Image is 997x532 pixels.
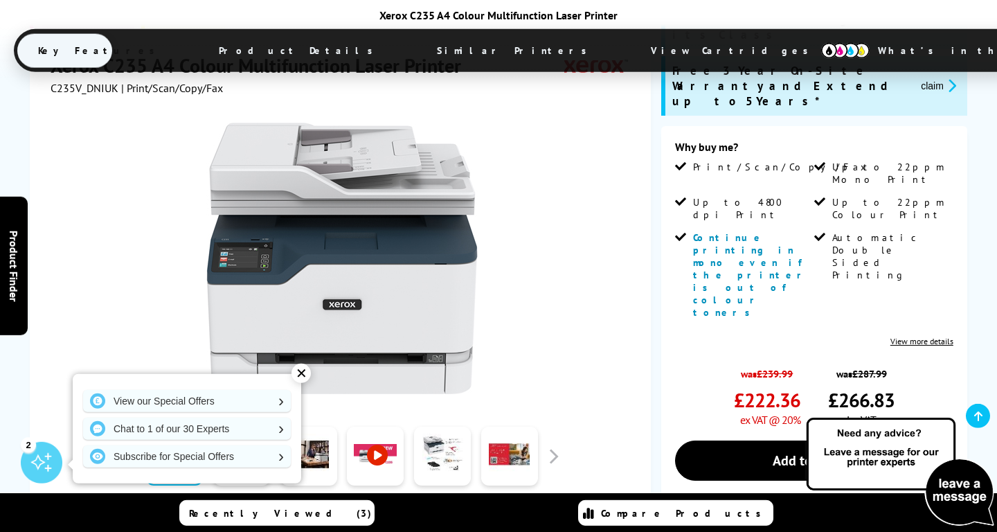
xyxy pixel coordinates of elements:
[121,81,223,95] span: | Print/Scan/Copy/Fax
[821,43,870,58] img: cmyk-icon.svg
[416,34,615,67] span: Similar Printers
[601,507,769,520] span: Compare Products
[21,437,36,452] div: 2
[734,387,800,413] span: £222.36
[828,360,895,380] span: was
[832,196,951,221] span: Up to 22ppm Colour Print
[83,445,291,468] a: Subscribe for Special Offers
[917,78,960,94] button: promo-description
[179,500,375,526] a: Recently Viewed (3)
[734,360,800,380] span: was
[206,123,478,394] img: Xerox C235
[828,387,895,413] span: £266.83
[672,63,910,109] span: Free 3 Year On-Site Warranty and Extend up to 5 Years*
[852,367,887,380] strike: £287.99
[803,416,997,529] img: Open Live Chat window
[757,367,793,380] strike: £239.99
[675,441,953,481] a: Add to Basket
[17,34,183,67] span: Key Features
[832,231,951,281] span: Automatic Double Sided Printing
[7,231,21,302] span: Product Finder
[198,34,401,67] span: Product Details
[740,413,800,427] span: ex VAT @ 20%
[847,413,876,427] span: inc VAT
[693,196,811,221] span: Up to 4800 dpi Print
[189,507,372,520] span: Recently Viewed (3)
[630,33,842,69] span: View Cartridges
[890,336,953,346] a: View more details
[578,500,773,526] a: Compare Products
[693,231,809,319] span: Continue printing in mono even if the printer is out of colour toners
[675,140,953,161] div: Why buy me?
[51,81,118,95] span: C235V_DNIUK
[832,161,951,186] span: Up to 22ppm Mono Print
[14,8,983,22] div: Xerox C235 A4 Colour Multifunction Laser Printer
[83,390,291,412] a: View our Special Offers
[693,161,871,173] span: Print/Scan/Copy/Fax
[291,364,311,383] div: ✕
[83,418,291,440] a: Chat to 1 of our 30 Experts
